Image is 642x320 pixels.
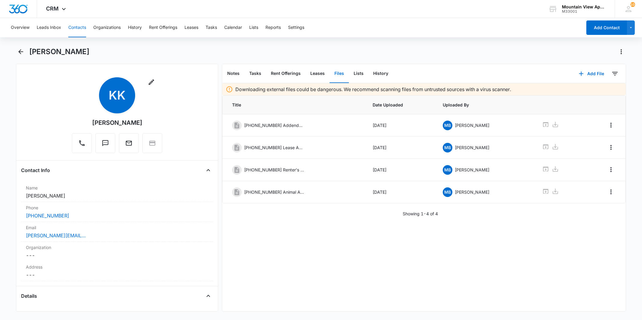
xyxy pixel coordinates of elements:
[222,64,244,83] button: Notes
[232,102,358,108] span: Title
[606,120,616,130] button: Overflow Menu
[606,165,616,174] button: Overflow Menu
[443,187,452,197] span: MB
[26,224,208,231] label: Email
[203,165,213,175] button: Close
[244,189,304,195] p: [PHONE_NUMBER] Animal Addendum.pdf
[21,292,37,300] h4: Details
[29,47,89,56] h1: [PERSON_NAME]
[365,159,436,181] td: [DATE]
[95,133,115,153] button: Text
[72,143,92,148] a: Call
[365,114,436,137] td: [DATE]
[92,118,142,127] div: [PERSON_NAME]
[349,64,368,83] button: Lists
[72,133,92,153] button: Call
[21,222,213,242] div: Email[PERSON_NAME][EMAIL_ADDRESS][DOMAIN_NAME]
[630,2,635,7] span: 103
[21,167,50,174] h4: Contact Info
[16,47,25,57] button: Back
[365,137,436,159] td: [DATE]
[26,232,86,239] a: [PERSON_NAME][EMAIL_ADDRESS][DOMAIN_NAME]
[185,18,198,37] button: Leases
[26,310,208,317] label: Source
[128,18,142,37] button: History
[224,18,242,37] button: Calendar
[21,261,213,281] div: Address---
[586,20,627,35] button: Add Contact
[265,18,281,37] button: Reports
[305,64,330,83] button: Leases
[21,202,213,222] div: Phone[PHONE_NUMBER]
[26,252,208,259] dd: ---
[68,18,86,37] button: Contacts
[26,185,208,191] label: Name
[455,167,489,173] p: [PERSON_NAME]
[21,242,213,261] div: Organization---
[365,181,436,203] td: [DATE]
[244,167,304,173] p: [PHONE_NUMBER] Renter's Insurance 2025.pdf
[244,64,266,83] button: Tasks
[93,18,121,37] button: Organizations
[443,121,452,130] span: MB
[26,244,208,251] label: Organization
[26,212,69,219] a: [PHONE_NUMBER]
[26,264,208,270] label: Address
[235,86,511,93] p: Downloading external files could be dangerous. We recommend scanning files from untrusted sources...
[455,189,489,195] p: [PERSON_NAME]
[606,143,616,152] button: Overflow Menu
[443,165,452,175] span: MB
[203,291,213,301] button: Close
[330,64,349,83] button: Files
[99,77,135,113] span: KK
[562,9,606,14] div: account id
[373,102,428,108] span: Date Uploaded
[562,5,606,9] div: account name
[249,18,258,37] button: Lists
[95,143,115,148] a: Text
[37,18,61,37] button: Leads Inbox
[610,69,620,78] button: Filters
[403,211,438,217] p: Showing 1-4 of 4
[46,5,59,12] span: CRM
[26,192,208,199] dd: [PERSON_NAME]
[443,102,528,108] span: Uploaded By
[616,47,626,57] button: Actions
[26,271,208,278] dd: ---
[288,18,304,37] button: Settings
[266,64,305,83] button: Rent Offerings
[455,122,489,128] p: [PERSON_NAME]
[206,18,217,37] button: Tasks
[244,144,304,151] p: [PHONE_NUMBER] Lease Agreement 2025.pdf
[368,64,393,83] button: History
[21,182,213,202] div: Name[PERSON_NAME]
[11,18,29,37] button: Overview
[119,133,139,153] button: Email
[573,66,610,81] button: Add File
[149,18,177,37] button: Rent Offerings
[26,205,208,211] label: Phone
[630,2,635,7] div: notifications count
[443,143,452,152] span: MB
[244,122,304,128] p: [PHONE_NUMBER] Addendums 2025.pdf
[119,143,139,148] a: Email
[606,187,616,197] button: Overflow Menu
[455,144,489,151] p: [PERSON_NAME]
